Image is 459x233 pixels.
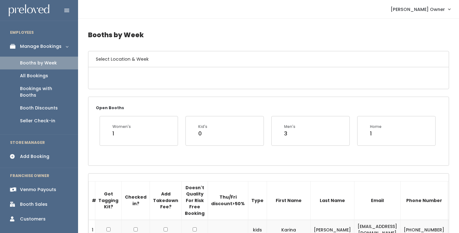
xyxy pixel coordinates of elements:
[311,181,354,220] th: Last Name
[267,181,311,220] th: First Name
[370,124,382,129] div: Home
[150,181,182,220] th: Add Takedown Fee?
[20,60,57,66] div: Booths by Week
[20,118,55,124] div: Seller Check-in
[88,26,449,43] h4: Booths by Week
[391,6,445,13] span: [PERSON_NAME] Owner
[354,181,401,220] th: Email
[182,181,208,220] th: Doesn't Quality For Risk Free Booking
[9,4,49,17] img: preloved logo
[384,3,457,16] a: [PERSON_NAME] Owner
[198,129,207,138] div: 0
[284,129,295,138] div: 3
[20,216,46,222] div: Customers
[112,129,131,138] div: 1
[20,43,62,50] div: Manage Bookings
[401,181,448,220] th: Phone Number
[20,105,58,111] div: Booth Discounts
[198,124,207,129] div: Kid's
[96,105,124,110] small: Open Booths
[370,129,382,138] div: 1
[20,153,49,160] div: Add Booking
[20,201,47,208] div: Booth Sales
[208,181,248,220] th: Thu/Fri discount>50%
[20,85,68,99] div: Bookings with Booths
[122,181,150,220] th: Checked in?
[89,181,95,220] th: #
[248,181,267,220] th: Type
[284,124,295,129] div: Men's
[88,51,449,67] h6: Select Location & Week
[20,73,48,79] div: All Bookings
[20,186,56,193] div: Venmo Payouts
[95,181,122,220] th: Got Tagging Kit?
[112,124,131,129] div: Women's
